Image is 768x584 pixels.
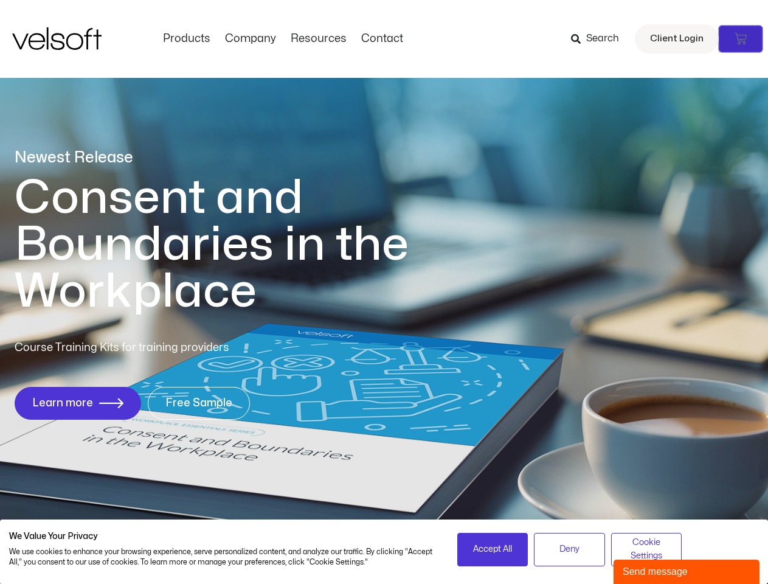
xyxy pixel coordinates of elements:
[15,147,458,169] p: Newest Release
[218,32,283,46] a: CompanyMenu Toggle
[619,536,674,563] span: Cookie Settings
[611,533,682,566] button: Adjust cookie preferences
[15,387,141,420] a: Learn more
[559,543,579,556] span: Deny
[15,339,317,356] p: Course Training Kits for training providers
[650,31,704,47] span: Client Login
[9,531,439,542] h2: We Value Your Privacy
[473,543,512,556] span: Accept All
[635,24,719,54] a: Client Login
[457,533,528,566] button: Accept all cookies
[165,397,232,409] span: Free Sample
[283,32,354,46] a: ResourcesMenu Toggle
[148,387,250,420] a: Free Sample
[586,31,619,47] span: Search
[9,547,439,568] p: We use cookies to enhance your browsing experience, serve personalized content, and analyze our t...
[12,27,102,50] img: Velsoft Training Materials
[15,175,458,315] h1: Consent and Boundaries in the Workplace
[156,32,218,46] a: ProductsMenu Toggle
[32,397,93,409] span: Learn more
[614,557,762,584] iframe: chat widget
[534,533,605,566] button: Deny all cookies
[156,32,410,46] nav: Menu
[571,29,628,49] a: Search
[354,32,410,46] a: ContactMenu Toggle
